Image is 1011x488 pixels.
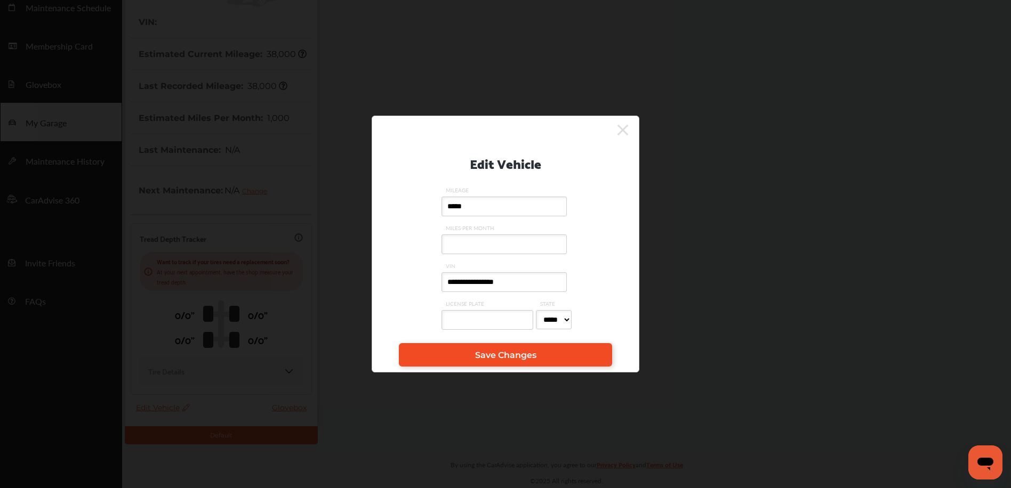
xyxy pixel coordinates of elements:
[442,262,569,270] span: VIN
[536,300,574,307] span: STATE
[470,152,541,174] p: Edit Vehicle
[442,234,567,254] input: MILES PER MONTH
[968,445,1002,479] iframe: Button to launch messaging window
[442,310,533,330] input: LICENSE PLATE
[442,300,536,307] span: LICENSE PLATE
[442,197,567,216] input: MILEAGE
[442,186,569,194] span: MILEAGE
[536,310,572,329] select: STATE
[442,272,567,292] input: VIN
[475,350,536,360] span: Save Changes
[442,224,569,232] span: MILES PER MONTH
[399,343,612,367] a: Save Changes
